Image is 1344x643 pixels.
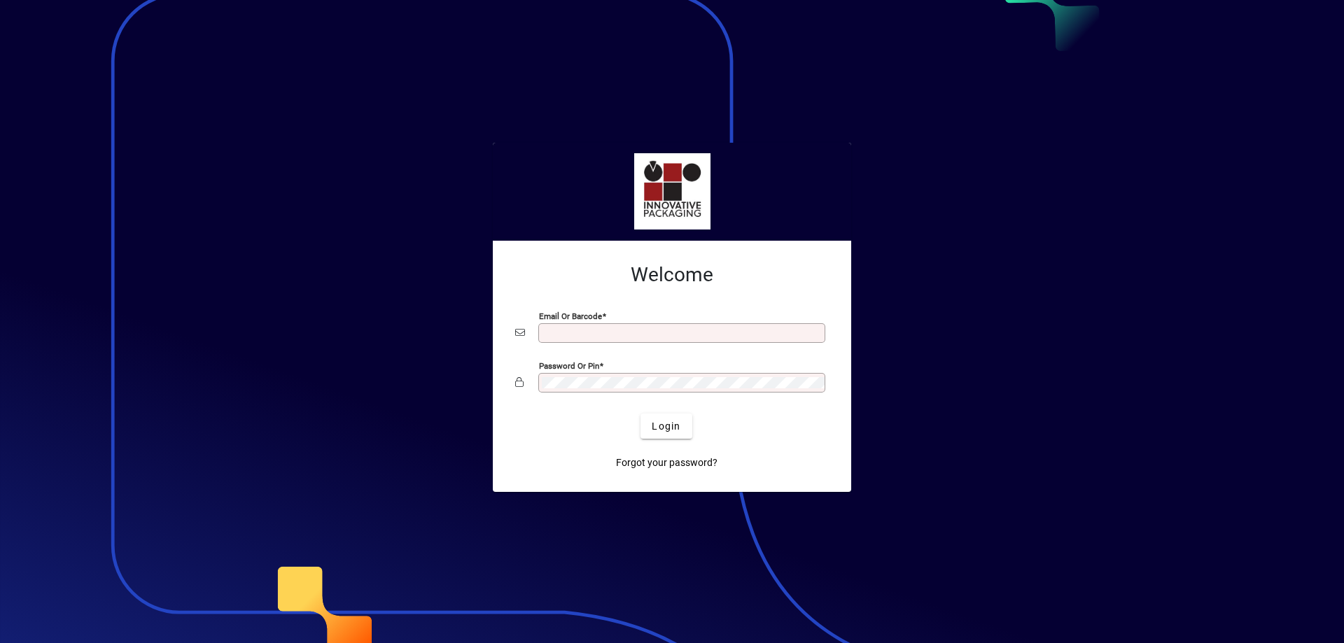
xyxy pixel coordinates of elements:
span: Login [652,419,680,434]
h2: Welcome [515,263,829,287]
button: Login [640,414,692,439]
a: Forgot your password? [610,450,723,475]
mat-label: Email or Barcode [539,311,602,321]
mat-label: Password or Pin [539,361,599,371]
span: Forgot your password? [616,455,717,470]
